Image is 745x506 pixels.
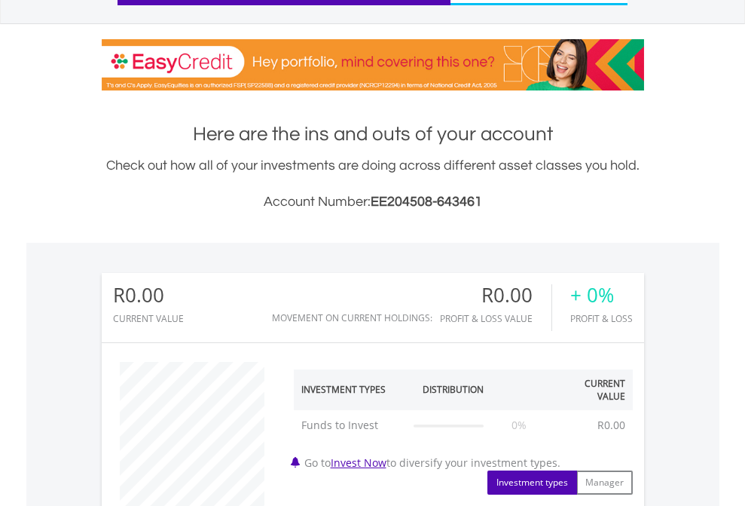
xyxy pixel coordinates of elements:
[491,410,548,440] td: 0%
[272,313,432,323] div: Movement on Current Holdings:
[440,314,551,324] div: Profit & Loss Value
[423,383,484,396] div: Distribution
[570,284,633,306] div: + 0%
[371,195,482,209] span: EE204508-643461
[113,284,184,306] div: R0.00
[331,455,386,470] a: Invest Now
[487,471,577,495] button: Investment types
[294,370,407,410] th: Investment Types
[102,192,644,213] h3: Account Number:
[102,39,644,90] img: EasyCredit Promotion Banner
[113,314,184,324] div: CURRENT VALUE
[590,410,633,440] td: R0.00
[548,370,633,410] th: Current Value
[576,471,633,495] button: Manager
[294,410,407,440] td: Funds to Invest
[440,284,551,306] div: R0.00
[102,121,644,148] h1: Here are the ins and outs of your account
[282,354,644,495] div: Go to to diversify your investment types.
[102,155,644,213] div: Check out how all of your investments are doing across different asset classes you hold.
[570,314,633,324] div: Profit & Loss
